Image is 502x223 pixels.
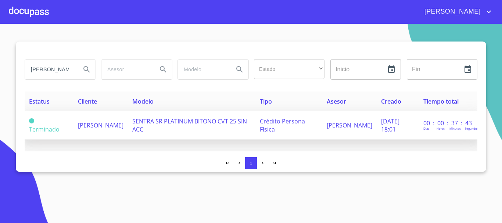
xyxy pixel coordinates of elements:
span: Creado [381,97,401,105]
p: Minutos [449,126,461,130]
input: search [101,60,151,79]
p: Segundos [465,126,478,130]
button: Search [154,61,172,78]
span: 1 [250,161,252,166]
span: [PERSON_NAME] [327,121,372,129]
p: 00 : 00 : 37 : 43 [423,119,473,127]
span: Crédito Persona Física [260,117,305,133]
span: Cliente [78,97,97,105]
span: Modelo [132,97,154,105]
p: Horas [437,126,445,130]
span: Estatus [29,97,50,105]
span: Terminado [29,125,60,133]
span: [PERSON_NAME] [78,121,123,129]
input: search [178,60,228,79]
p: Dias [423,126,429,130]
div: ​ [254,59,324,79]
span: Tiempo total [423,97,459,105]
span: SENTRA SR PLATINUM BITONO CVT 25 SIN ACC [132,117,247,133]
span: [PERSON_NAME] [419,6,484,18]
input: search [25,60,75,79]
button: 1 [245,157,257,169]
button: Search [231,61,248,78]
button: Search [78,61,96,78]
span: Asesor [327,97,346,105]
span: [DATE] 18:01 [381,117,399,133]
span: Tipo [260,97,272,105]
button: account of current user [419,6,493,18]
span: Terminado [29,118,34,123]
